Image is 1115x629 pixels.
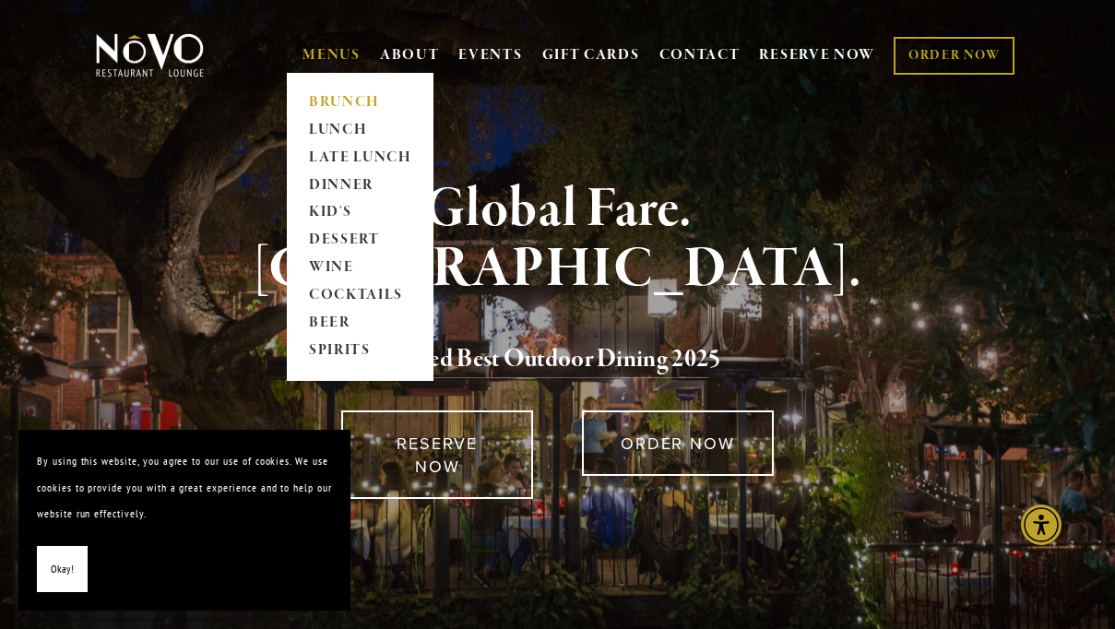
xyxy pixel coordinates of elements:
[302,89,418,116] a: BRUNCH
[542,38,640,73] a: GIFT CARDS
[18,430,350,611] section: Cookie banner
[302,255,418,282] a: WINE
[302,172,418,199] a: DINNER
[341,410,533,499] a: RESERVE NOW
[51,556,74,583] span: Okay!
[659,38,741,73] a: CONTACT
[302,338,418,365] a: SPIRITS
[582,410,774,476] a: ORDER NOW
[37,546,88,593] button: Okay!
[1021,504,1062,545] div: Accessibility Menu
[302,46,361,65] a: MENUS
[302,310,418,338] a: BEER
[120,340,994,379] h2: 5
[759,38,875,73] a: RESERVE NOW
[458,46,522,65] a: EVENTS
[92,32,208,78] img: Novo Restaurant &amp; Lounge
[302,199,418,227] a: KID'S
[302,144,418,172] a: LATE LUNCH
[37,448,332,528] p: By using this website, you agree to our use of cookies. We use cookies to provide you with a grea...
[394,343,708,378] a: Voted Best Outdoor Dining 202
[302,227,418,255] a: DESSERT
[254,174,861,304] strong: Global Fare. [GEOGRAPHIC_DATA].
[302,116,418,144] a: LUNCH
[894,37,1014,75] a: ORDER NOW
[302,282,418,310] a: COCKTAILS
[380,46,440,65] a: ABOUT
